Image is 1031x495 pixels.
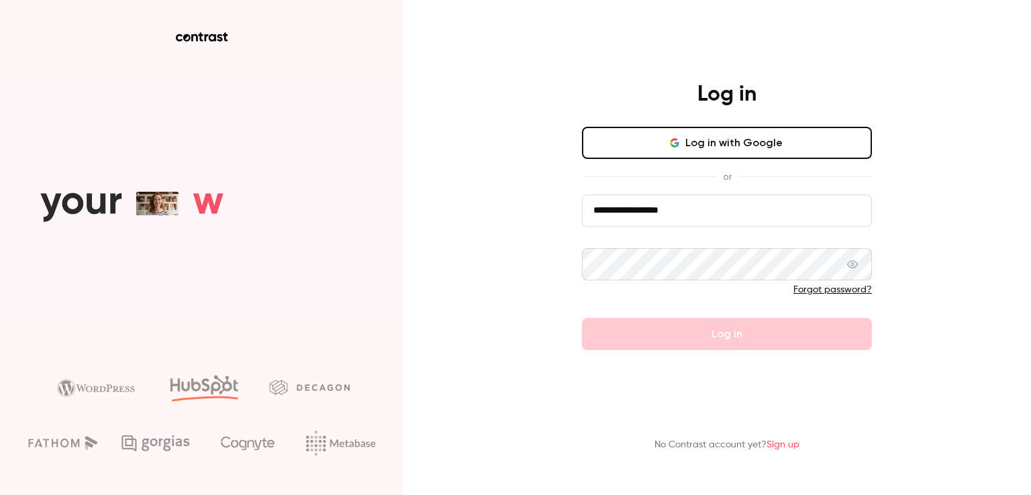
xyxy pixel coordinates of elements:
p: No Contrast account yet? [654,438,799,452]
img: decagon [269,380,350,394]
a: Sign up [767,440,799,449]
button: Log in with Google [582,127,872,159]
span: or [716,170,738,184]
h4: Log in [697,81,756,108]
a: Forgot password? [793,285,872,294]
